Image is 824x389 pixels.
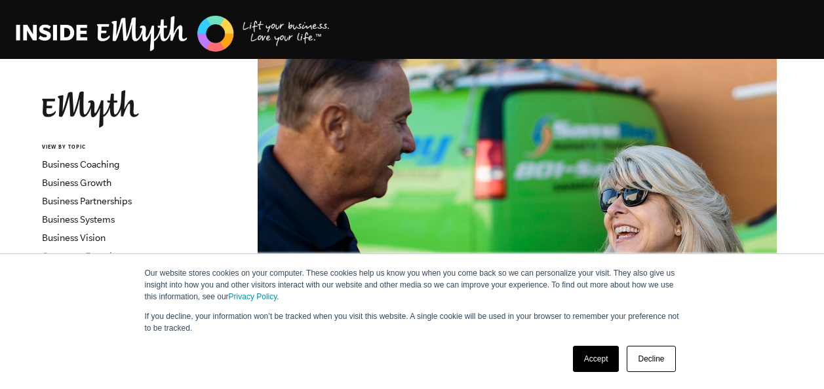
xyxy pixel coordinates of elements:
h6: VIEW BY TOPIC [42,143,200,152]
a: Privacy Policy [229,292,277,301]
a: Business Coaching [42,159,120,170]
img: EMyth Business Coaching [16,14,330,54]
img: EMyth [42,90,139,128]
p: Our website stores cookies on your computer. These cookies help us know you when you come back so... [145,267,680,303]
a: Decline [627,346,675,372]
p: If you decline, your information won’t be tracked when you visit this website. A single cookie wi... [145,310,680,334]
a: Accept [573,346,619,372]
a: Customer Experience [42,251,132,261]
a: Business Vision [42,232,106,243]
a: Business Growth [42,177,111,188]
a: Business Systems [42,214,115,225]
a: Business Partnerships [42,196,132,206]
